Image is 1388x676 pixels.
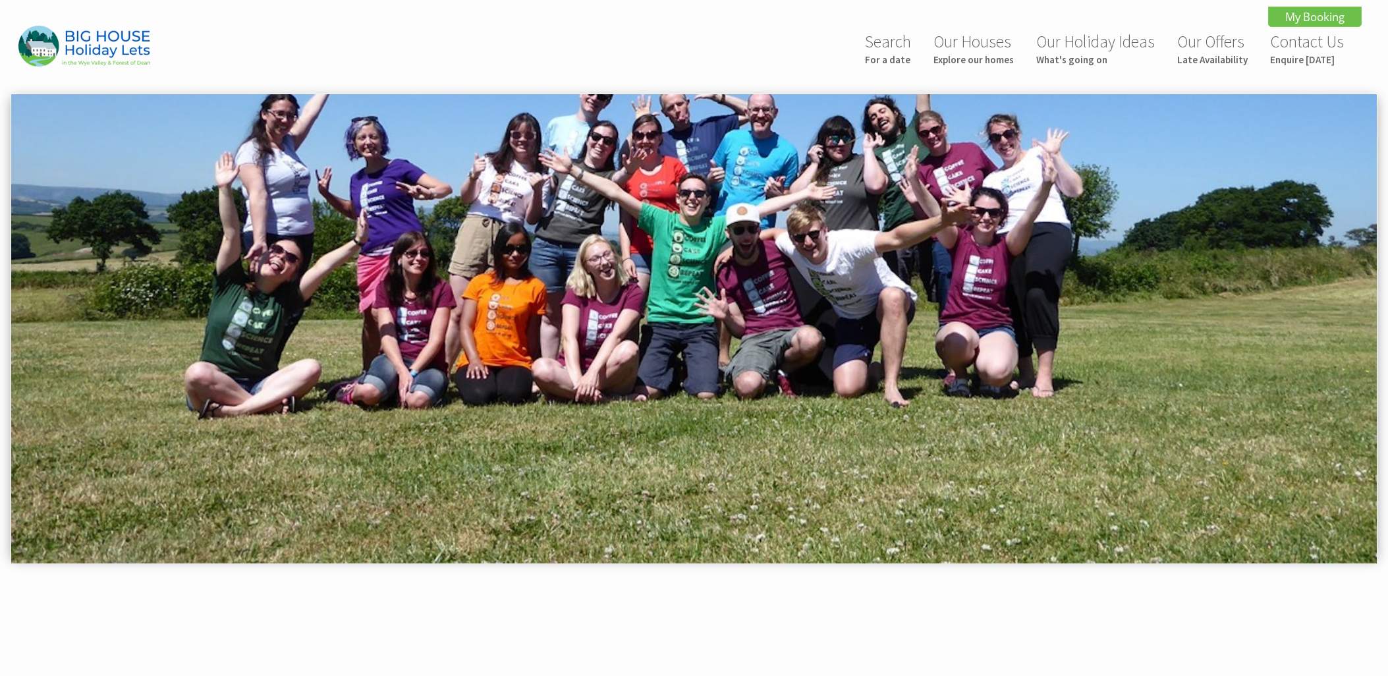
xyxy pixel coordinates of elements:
small: Enquire [DATE] [1270,53,1344,66]
small: For a date [865,53,911,66]
a: Our HousesExplore our homes [933,31,1014,66]
small: Explore our homes [933,53,1014,66]
img: Big House Holiday Lets [18,26,150,66]
small: Late Availability [1177,53,1248,66]
a: Contact UsEnquire [DATE] [1270,31,1344,66]
a: SearchFor a date [865,31,911,66]
a: Our Holiday IdeasWhat's going on [1036,31,1155,66]
a: Our OffersLate Availability [1177,31,1248,66]
a: My Booking [1268,7,1362,27]
small: What's going on [1036,53,1155,66]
